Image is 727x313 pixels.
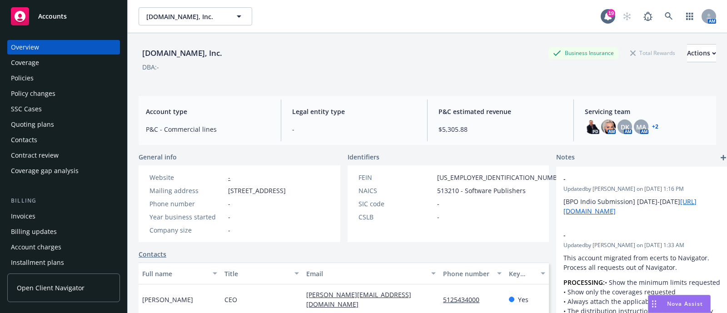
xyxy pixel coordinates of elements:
div: CSLB [359,212,433,222]
img: photo [585,119,599,134]
div: [DOMAIN_NAME], Inc. [139,47,226,59]
a: [PERSON_NAME][EMAIL_ADDRESS][DOMAIN_NAME] [306,290,411,308]
a: Report a Bug [639,7,657,25]
a: Start snowing [618,7,636,25]
a: Search [660,7,678,25]
button: Actions [687,44,716,62]
div: 19 [607,9,615,17]
button: Email [303,263,439,284]
a: Contract review [7,148,120,163]
span: Account type [146,107,270,116]
div: Coverage [11,55,39,70]
span: P&C - Commercial lines [146,124,270,134]
span: [STREET_ADDRESS] [228,186,286,195]
div: NAICS [359,186,433,195]
span: [DOMAIN_NAME], Inc. [146,12,225,21]
div: FEIN [359,173,433,182]
span: - [228,225,230,235]
span: - [228,212,230,222]
div: Email [306,269,426,278]
button: [DOMAIN_NAME], Inc. [139,7,252,25]
span: P&C estimated revenue [438,107,563,116]
a: Quoting plans [7,117,120,132]
a: +2 [652,124,658,129]
a: Accounts [7,4,120,29]
div: Phone number [443,269,491,278]
a: Switch app [681,7,699,25]
div: Coverage gap analysis [11,164,79,178]
div: Company size [149,225,224,235]
a: 5125434000 [443,295,487,304]
a: Contacts [7,133,120,147]
span: DK [621,122,629,132]
a: Installment plans [7,255,120,270]
button: Phone number [439,263,505,284]
span: - [437,212,439,222]
div: Billing updates [11,224,57,239]
div: Full name [142,269,207,278]
a: Contacts [139,249,166,259]
span: Nova Assist [667,300,703,308]
a: Policies [7,71,120,85]
div: Drag to move [648,295,660,313]
div: Installment plans [11,255,64,270]
div: Quoting plans [11,117,54,132]
button: Full name [139,263,221,284]
span: $5,305.88 [438,124,563,134]
a: Coverage gap analysis [7,164,120,178]
div: Policy changes [11,86,55,101]
span: Updated by [PERSON_NAME] on [DATE] 1:33 AM [563,241,722,249]
div: Account charges [11,240,61,254]
div: Overview [11,40,39,55]
strong: PROCESSING: [563,278,605,287]
div: Contacts [11,133,37,147]
button: Key contact [505,263,549,284]
span: - [437,199,439,209]
div: Contract review [11,148,59,163]
a: Overview [7,40,120,55]
span: Yes [518,295,528,304]
span: - [563,174,698,184]
span: Updated by [PERSON_NAME] on [DATE] 1:16 PM [563,185,722,193]
div: SSC Cases [11,102,42,116]
span: CEO [224,295,237,304]
span: Notes [556,152,575,163]
span: - [228,199,230,209]
span: - [292,124,416,134]
span: MA [636,122,646,132]
span: [US_EMPLOYER_IDENTIFICATION_NUMBER] [437,173,567,182]
div: Total Rewards [626,47,680,59]
a: Invoices [7,209,120,224]
span: - [563,230,698,240]
div: Year business started [149,212,224,222]
a: Coverage [7,55,120,70]
div: DBA: - [142,62,159,72]
div: Title [224,269,289,278]
div: Business Insurance [548,47,618,59]
a: - [228,173,230,182]
span: General info [139,152,177,162]
img: photo [601,119,616,134]
span: Identifiers [348,152,379,162]
div: Phone number [149,199,224,209]
div: Mailing address [149,186,224,195]
div: Key contact [509,269,535,278]
p: This account migrated from ecerts to Navigator. Process all requests out of Navigator. [563,253,722,272]
a: Policy changes [7,86,120,101]
div: Actions [687,45,716,62]
span: 513210 - Software Publishers [437,186,526,195]
span: Legal entity type [292,107,416,116]
button: Nova Assist [648,295,711,313]
span: Servicing team [585,107,709,116]
span: Open Client Navigator [17,283,85,293]
p: [BPO Indio Submission] [DATE]-[DATE] [563,197,722,216]
button: Title [221,263,303,284]
div: SIC code [359,199,433,209]
div: Policies [11,71,34,85]
a: Billing updates [7,224,120,239]
a: SSC Cases [7,102,120,116]
span: [PERSON_NAME] [142,295,193,304]
span: Accounts [38,13,67,20]
a: Account charges [7,240,120,254]
div: Invoices [11,209,35,224]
